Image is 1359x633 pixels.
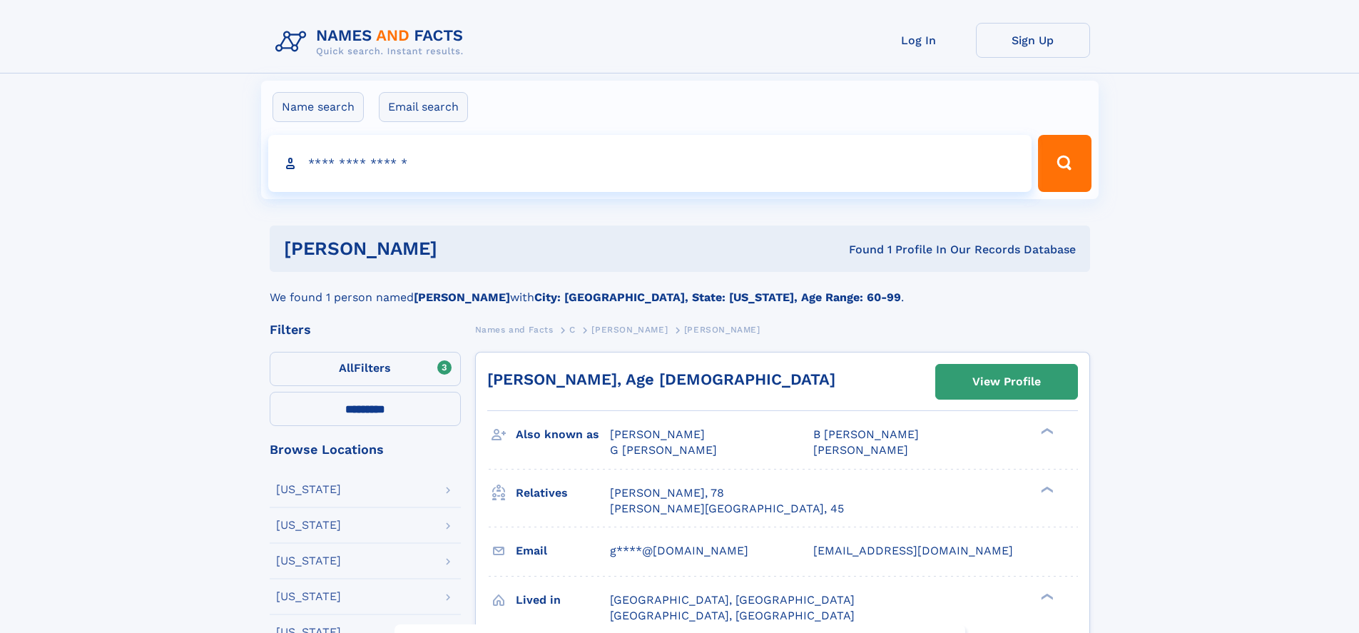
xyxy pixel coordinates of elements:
b: [PERSON_NAME] [414,290,510,304]
span: [GEOGRAPHIC_DATA], [GEOGRAPHIC_DATA] [610,609,855,622]
input: search input [268,135,1032,192]
span: [EMAIL_ADDRESS][DOMAIN_NAME] [813,544,1013,557]
div: ❯ [1037,485,1054,494]
label: Name search [273,92,364,122]
a: Names and Facts [475,320,554,338]
div: [US_STATE] [276,520,341,531]
span: [PERSON_NAME] [591,325,668,335]
div: Found 1 Profile In Our Records Database [643,242,1076,258]
h3: Email [516,539,610,563]
img: Logo Names and Facts [270,23,475,61]
a: [PERSON_NAME] [591,320,668,338]
b: City: [GEOGRAPHIC_DATA], State: [US_STATE], Age Range: 60-99 [534,290,901,304]
label: Filters [270,352,461,386]
a: View Profile [936,365,1077,399]
a: C [569,320,576,338]
h3: Also known as [516,422,610,447]
span: [PERSON_NAME] [684,325,760,335]
div: View Profile [972,365,1041,398]
div: ❯ [1037,427,1054,436]
div: [US_STATE] [276,555,341,567]
span: B [PERSON_NAME] [813,427,919,441]
button: Search Button [1038,135,1091,192]
span: [PERSON_NAME] [610,427,705,441]
div: [US_STATE] [276,484,341,495]
div: We found 1 person named with . [270,272,1090,306]
div: ❯ [1037,592,1054,601]
h1: [PERSON_NAME] [284,240,643,258]
a: [PERSON_NAME], 78 [610,485,724,501]
span: [PERSON_NAME] [813,443,908,457]
a: Sign Up [976,23,1090,58]
a: [PERSON_NAME][GEOGRAPHIC_DATA], 45 [610,501,844,517]
a: [PERSON_NAME], Age [DEMOGRAPHIC_DATA] [487,370,835,388]
a: Log In [862,23,976,58]
span: All [339,361,354,375]
div: Filters [270,323,461,336]
label: Email search [379,92,468,122]
h3: Lived in [516,588,610,612]
span: G [PERSON_NAME] [610,443,717,457]
h3: Relatives [516,481,610,505]
div: Browse Locations [270,443,461,456]
span: C [569,325,576,335]
div: [US_STATE] [276,591,341,602]
span: [GEOGRAPHIC_DATA], [GEOGRAPHIC_DATA] [610,593,855,607]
